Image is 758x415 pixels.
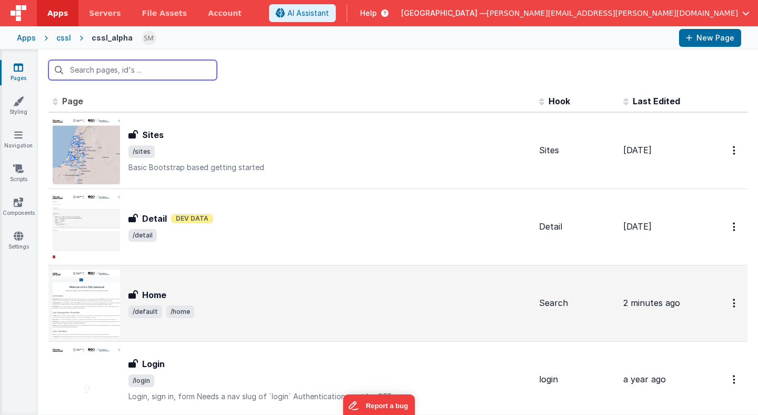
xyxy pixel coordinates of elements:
[142,289,166,301] h3: Home
[128,145,155,158] span: /sites
[142,8,187,18] span: File Assets
[623,221,652,232] span: [DATE]
[269,4,336,22] button: AI Assistant
[142,129,164,141] h3: Sites
[287,8,329,18] span: AI Assistant
[401,8,487,18] span: [GEOGRAPHIC_DATA] —
[128,229,157,242] span: /detail
[633,96,680,106] span: Last Edited
[548,96,570,106] span: Hook
[142,31,156,45] img: e9616e60dfe10b317d64a5e98ec8e357
[166,305,194,318] span: /home
[679,29,741,47] button: New Page
[92,33,133,43] div: cssl_alpha
[171,214,213,223] span: Dev Data
[56,33,71,43] div: cssl
[89,8,121,18] span: Servers
[726,216,743,238] button: Options
[17,33,36,43] div: Apps
[623,298,680,308] span: 2 minutes ago
[623,374,666,384] span: a year ago
[726,292,743,314] button: Options
[142,358,165,370] h3: Login
[62,96,83,106] span: Page
[539,297,615,309] div: Search
[128,305,162,318] span: /default
[623,145,652,155] span: [DATE]
[726,140,743,161] button: Options
[539,221,615,233] div: Detail
[539,144,615,156] div: Sites
[128,391,531,402] p: Login, sign in, form Needs a nav slug of `login` Authentication must be OFF
[128,162,531,173] p: Basic Bootstrap based getting started
[487,8,738,18] span: [PERSON_NAME][EMAIL_ADDRESS][PERSON_NAME][DOMAIN_NAME]
[47,8,68,18] span: Apps
[539,373,615,386] div: login
[401,8,750,18] button: [GEOGRAPHIC_DATA] — [PERSON_NAME][EMAIL_ADDRESS][PERSON_NAME][DOMAIN_NAME]
[360,8,377,18] span: Help
[48,60,217,80] input: Search pages, id's ...
[128,374,154,387] span: /login
[142,212,167,225] h3: Detail
[726,369,743,390] button: Options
